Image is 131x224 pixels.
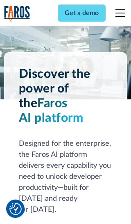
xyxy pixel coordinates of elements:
img: Revisit consent button [9,203,22,215]
div: menu [111,3,127,23]
h1: Discover the power of the [19,67,113,125]
div: Designed for the enterprise, the Faros AI platform delivers every capability you need to unlock d... [19,138,113,215]
a: Get a demo [58,4,106,22]
a: home [4,6,30,22]
button: Cookie Settings [9,203,22,215]
span: Faros AI platform [19,97,84,124]
img: Logo of the analytics and reporting company Faros. [4,6,30,22]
